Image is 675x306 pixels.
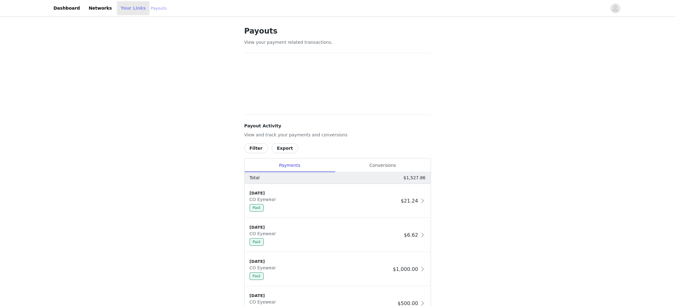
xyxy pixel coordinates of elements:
h4: Payout Activity [244,123,431,129]
span: CO Eyewear [250,265,278,270]
span: CO Eyewear [250,231,278,236]
div: clickable-list-item [245,252,431,286]
span: Paid [250,238,264,246]
p: $1,527.86 [403,175,425,181]
span: Paid [250,204,264,212]
span: $1,000.00 [393,266,418,272]
p: View your payment related transactions. [244,39,431,46]
span: $21.24 [401,198,418,204]
div: [DATE] [250,258,390,265]
a: Payouts [151,5,167,11]
div: [DATE] [250,224,402,231]
button: Filter [244,143,268,153]
p: Total [250,175,260,181]
a: Dashboard [50,1,84,15]
div: Conversions [335,158,431,172]
div: clickable-list-item [245,218,431,252]
div: [DATE] [250,293,395,299]
a: Your Links [117,1,150,15]
div: avatar [612,3,618,13]
div: clickable-list-item [245,184,431,218]
button: Export [272,143,298,153]
span: CO Eyewear [250,299,278,304]
h1: Payouts [244,25,431,37]
span: $6.62 [404,232,418,238]
p: View and track your payments and conversions [244,132,431,138]
div: Payments [245,158,335,172]
span: Paid [250,272,264,280]
a: Networks [85,1,116,15]
span: CO Eyewear [250,197,278,202]
div: [DATE] [250,190,398,196]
